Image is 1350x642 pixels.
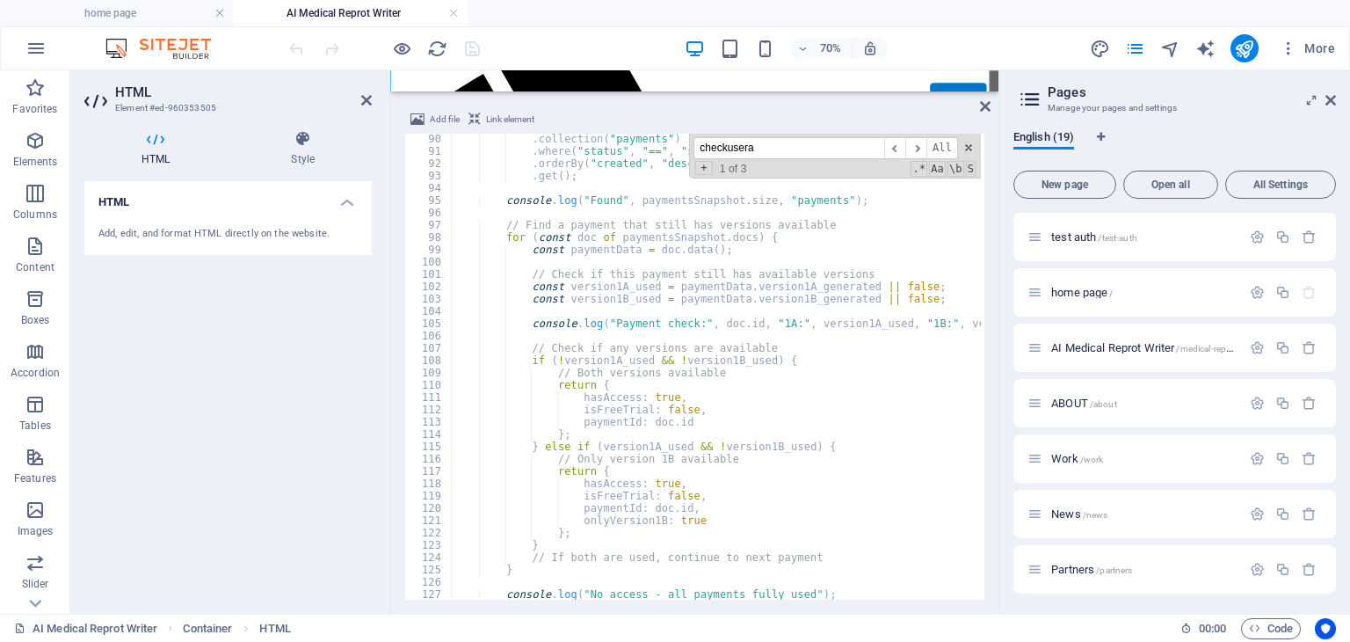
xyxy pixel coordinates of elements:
[1250,562,1265,577] div: Settings
[1160,38,1181,59] button: navigator
[405,342,453,354] div: 107
[1275,340,1290,355] div: Duplicate
[405,527,453,539] div: 122
[1080,455,1104,464] span: /work
[1109,288,1113,298] span: /
[817,38,845,59] h6: 70%
[405,502,453,514] div: 120
[1275,562,1290,577] div: Duplicate
[1315,618,1336,639] button: Usercentrics
[1046,398,1241,409] div: ABOUT/about
[1302,230,1317,244] div: Remove
[405,305,453,317] div: 104
[14,618,157,639] a: Click to cancel selection. Double-click to open Pages
[1098,233,1136,243] span: /test-auth
[98,227,358,242] div: Add, edit, and format HTML directly on the website.
[22,577,49,591] p: Slider
[1233,179,1328,190] span: All Settings
[1275,507,1290,522] div: Duplicate
[405,514,453,527] div: 121
[13,155,58,169] p: Elements
[405,391,453,404] div: 111
[405,490,453,502] div: 119
[1250,451,1265,466] div: Settings
[1051,452,1103,465] span: Click to open page
[790,38,853,59] button: 70%
[405,379,453,391] div: 110
[427,39,447,59] i: Reload page
[905,137,926,159] span: ​
[405,576,453,588] div: 126
[1273,34,1342,62] button: More
[405,194,453,207] div: 95
[405,293,453,305] div: 103
[1090,399,1117,409] span: /about
[1230,34,1259,62] button: publish
[101,38,233,59] img: Editor Logo
[1051,397,1117,410] span: ABOUT
[426,38,447,59] button: reload
[1021,179,1108,190] span: New page
[713,163,754,175] span: 1 of 3
[1275,230,1290,244] div: Duplicate
[405,551,453,564] div: 124
[405,145,453,157] div: 91
[1280,40,1335,57] span: More
[966,161,976,177] span: Search In Selection
[405,281,453,293] div: 102
[911,161,927,177] span: RegExp Search
[84,130,234,167] h4: HTML
[408,109,462,130] button: Add file
[405,256,453,268] div: 100
[862,40,878,56] i: On resize automatically adjust zoom level to fit chosen device.
[13,208,57,222] p: Columns
[884,137,905,159] span: ​
[405,354,453,367] div: 108
[405,404,453,416] div: 112
[1051,507,1107,521] span: Click to open page
[405,157,453,170] div: 92
[1250,507,1265,522] div: Settings
[1046,342,1241,354] div: AI Medical Reprot Writer/medical-report
[1180,618,1227,639] h6: Session time
[1275,451,1290,466] div: Duplicate
[1250,340,1265,355] div: Settings
[1013,171,1116,199] button: New page
[234,130,372,167] h4: Style
[19,419,51,433] p: Tables
[1302,285,1317,300] div: The startpage cannot be deleted
[405,539,453,551] div: 123
[1046,508,1241,520] div: News/news
[405,416,453,428] div: 113
[926,137,958,159] span: Alt-Enter
[1051,563,1132,576] span: Click to open page
[11,366,60,380] p: Accordion
[1302,507,1317,522] div: Remove
[1051,341,1237,354] span: AI Medical Reprot Writer
[405,478,453,490] div: 118
[1195,38,1216,59] button: text_generator
[405,465,453,478] div: 117
[430,109,460,130] span: Add file
[1051,286,1113,299] span: Click to open page
[12,102,57,116] p: Favorites
[466,109,537,130] button: Link element
[391,38,412,59] button: Click here to leave preview mode and continue editing
[1090,38,1111,59] button: design
[1046,453,1241,464] div: Work/work
[405,588,453,601] div: 127
[1125,38,1146,59] button: pages
[405,207,453,219] div: 96
[405,219,453,231] div: 97
[405,330,453,342] div: 106
[486,109,534,130] span: Link element
[183,618,232,639] span: Click to select. Double-click to edit
[1046,564,1241,575] div: Partners/partners
[1250,396,1265,411] div: Settings
[405,453,453,465] div: 116
[1250,230,1265,244] div: Settings
[1046,231,1241,243] div: test auth/test-auth
[695,161,712,175] span: Toggle Replace mode
[1241,618,1301,639] button: Code
[1013,130,1336,164] div: Language Tabs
